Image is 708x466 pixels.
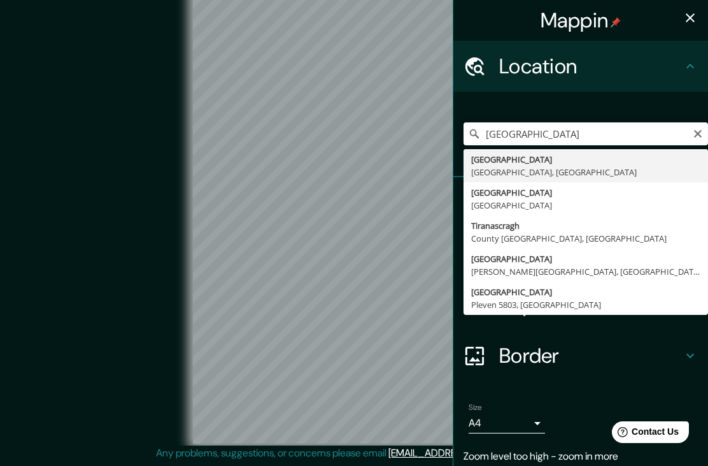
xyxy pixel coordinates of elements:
[464,122,708,145] input: Pick your city or area
[595,416,694,452] iframe: Help widget launcher
[453,177,708,228] div: Pins
[499,54,683,79] h4: Location
[156,446,548,461] p: Any problems, suggestions, or concerns please email .
[471,286,700,298] div: [GEOGRAPHIC_DATA]
[471,252,700,265] div: [GEOGRAPHIC_DATA]
[453,330,708,381] div: Border
[388,446,546,460] a: [EMAIL_ADDRESS][DOMAIN_NAME]
[471,166,700,178] div: [GEOGRAPHIC_DATA], [GEOGRAPHIC_DATA]
[471,232,700,245] div: County [GEOGRAPHIC_DATA], [GEOGRAPHIC_DATA]
[471,265,700,278] div: [PERSON_NAME][GEOGRAPHIC_DATA], [GEOGRAPHIC_DATA] [PERSON_NAME], [GEOGRAPHIC_DATA], [GEOGRAPHIC_D...
[464,449,698,464] p: Zoom level too high - zoom in more
[499,343,683,368] h4: Border
[453,279,708,330] div: Layout
[453,41,708,92] div: Location
[471,298,700,311] div: Pleven 5803, [GEOGRAPHIC_DATA]
[453,228,708,279] div: Style
[471,199,700,212] div: [GEOGRAPHIC_DATA]
[469,413,545,433] div: A4
[469,402,482,413] label: Size
[541,8,621,33] h4: Mappin
[693,127,703,139] button: Clear
[611,17,621,27] img: pin-icon.png
[499,292,683,317] h4: Layout
[471,186,700,199] div: [GEOGRAPHIC_DATA]
[471,153,700,166] div: [GEOGRAPHIC_DATA]
[471,219,700,232] div: Tiranascragh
